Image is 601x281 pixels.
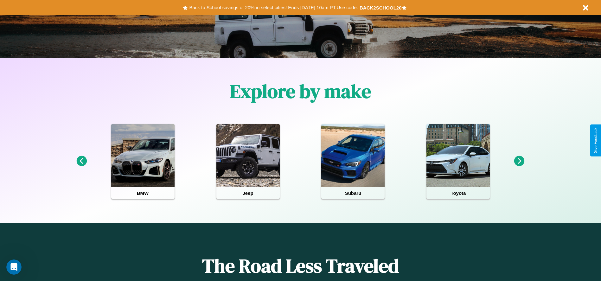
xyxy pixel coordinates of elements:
[593,128,598,153] div: Give Feedback
[6,259,22,275] iframe: Intercom live chat
[321,187,385,199] h4: Subaru
[111,187,175,199] h4: BMW
[230,78,371,104] h1: Explore by make
[188,3,359,12] button: Back to School savings of 20% in select cities! Ends [DATE] 10am PT.Use code:
[426,187,490,199] h4: Toyota
[216,187,280,199] h4: Jeep
[360,5,402,10] b: BACK2SCHOOL20
[120,253,481,279] h1: The Road Less Traveled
